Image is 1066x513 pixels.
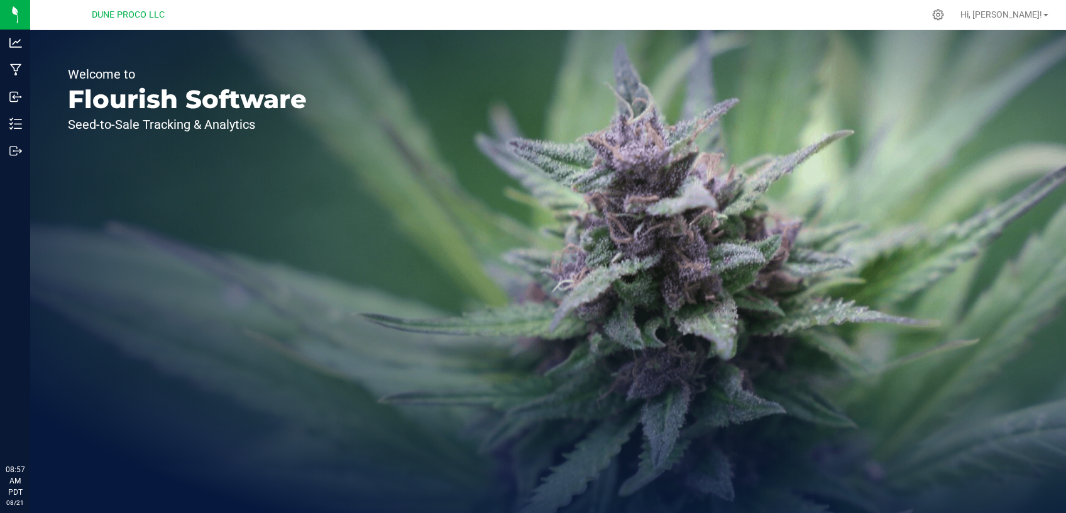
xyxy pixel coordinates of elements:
span: DUNE PROCO LLC [92,9,165,20]
iframe: Resource center [13,412,50,450]
span: Hi, [PERSON_NAME]! [960,9,1042,19]
inline-svg: Analytics [9,36,22,49]
inline-svg: Inventory [9,118,22,130]
inline-svg: Outbound [9,145,22,157]
p: 08/21 [6,498,25,507]
inline-svg: Inbound [9,91,22,103]
p: Seed-to-Sale Tracking & Analytics [68,118,307,131]
div: Manage settings [930,9,946,21]
inline-svg: Manufacturing [9,63,22,76]
p: 08:57 AM PDT [6,464,25,498]
p: Flourish Software [68,87,307,112]
p: Welcome to [68,68,307,80]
